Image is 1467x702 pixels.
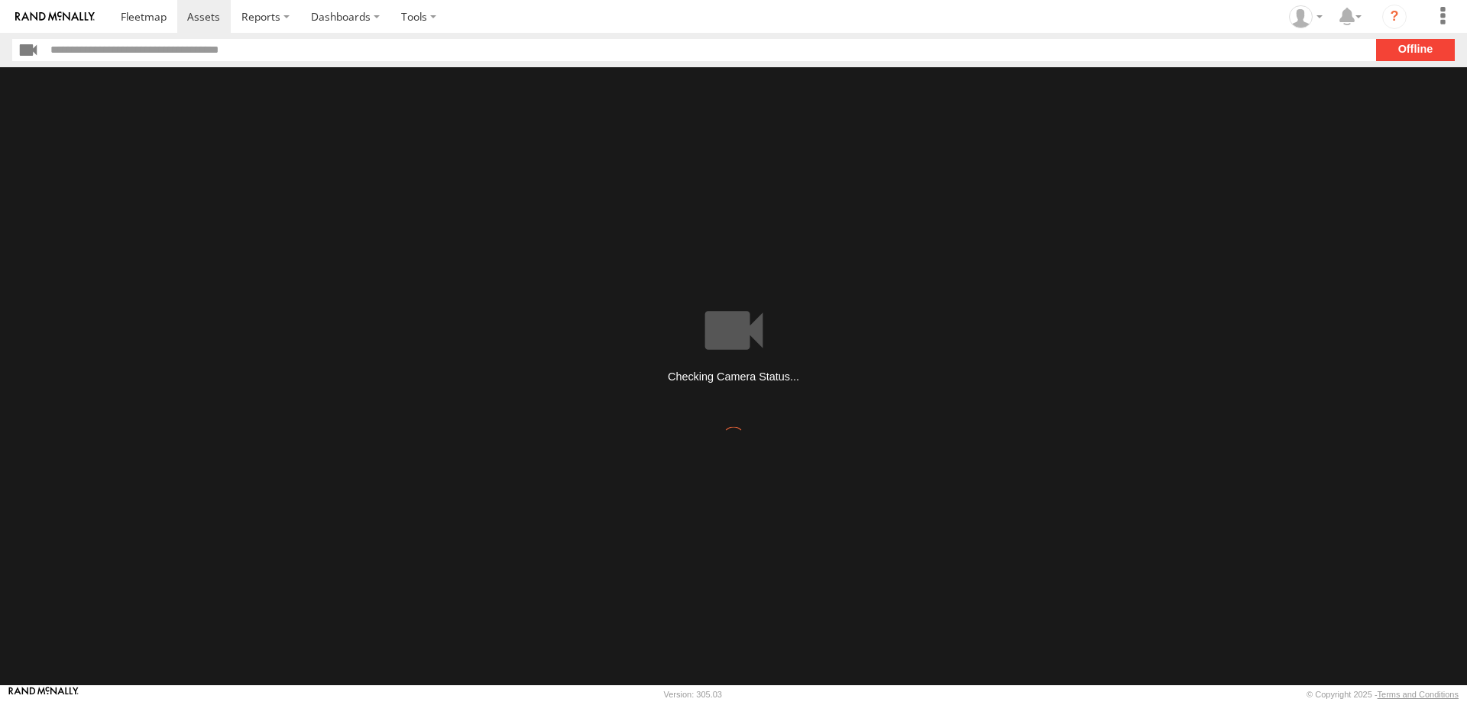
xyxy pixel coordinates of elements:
div: MIguel Fernandez [1284,5,1328,28]
img: rand-logo.svg [15,11,95,22]
i: ? [1382,5,1407,29]
a: Terms and Conditions [1378,690,1459,699]
div: © Copyright 2025 - [1307,690,1459,699]
div: Version: 305.03 [664,690,722,699]
a: Visit our Website [8,687,79,702]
